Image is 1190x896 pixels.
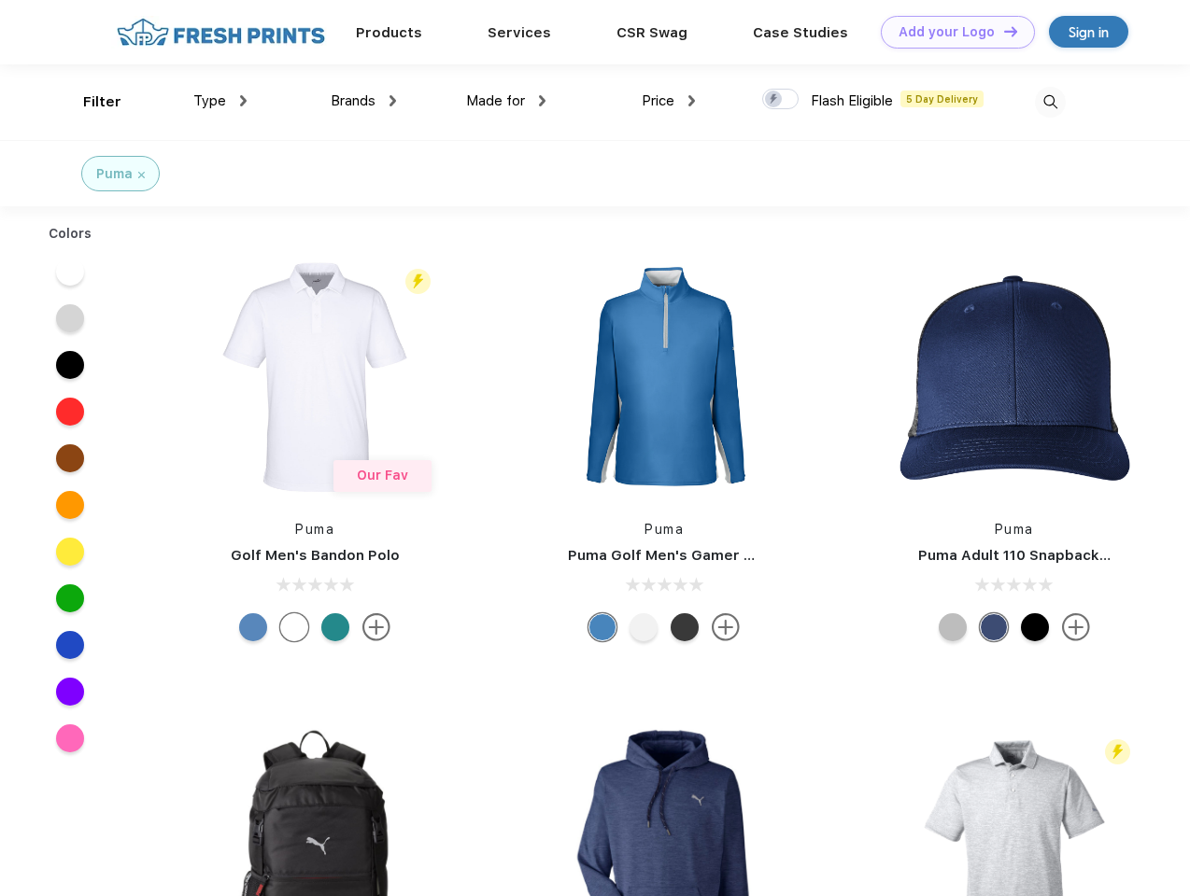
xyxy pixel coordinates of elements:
img: fo%20logo%202.webp [111,16,331,49]
a: Puma [995,522,1034,537]
div: Quarry with Brt Whit [939,613,967,641]
div: Bright White [630,613,658,641]
div: Lake Blue [239,613,267,641]
div: Add your Logo [899,24,995,40]
a: Products [356,24,422,41]
img: filter_cancel.svg [138,172,145,178]
div: Bright White [280,613,308,641]
div: Green Lagoon [321,613,349,641]
img: func=resize&h=266 [191,253,439,501]
a: Puma Golf Men's Gamer Golf Quarter-Zip [568,547,863,564]
img: dropdown.png [688,95,695,106]
a: Services [488,24,551,41]
div: Colors [35,224,106,244]
div: Peacoat Qut Shd [980,613,1008,641]
a: Golf Men's Bandon Polo [231,547,400,564]
img: more.svg [362,613,390,641]
img: desktop_search.svg [1035,87,1066,118]
div: Bright Cobalt [588,613,616,641]
div: Puma Black [671,613,699,641]
img: more.svg [1062,613,1090,641]
img: dropdown.png [390,95,396,106]
img: dropdown.png [539,95,545,106]
img: dropdown.png [240,95,247,106]
a: Sign in [1049,16,1128,48]
a: CSR Swag [616,24,687,41]
span: Flash Eligible [811,92,893,109]
span: Type [193,92,226,109]
a: Puma [645,522,684,537]
span: Brands [331,92,375,109]
span: Made for [466,92,525,109]
img: func=resize&h=266 [540,253,788,501]
div: Puma [96,164,133,184]
img: func=resize&h=266 [890,253,1139,501]
div: Filter [83,91,121,113]
img: more.svg [712,613,740,641]
img: flash_active_toggle.svg [1105,739,1130,764]
div: Sign in [1069,21,1109,43]
span: 5 Day Delivery [900,91,984,107]
span: Our Fav [357,468,408,483]
img: DT [1004,26,1017,36]
a: Puma [295,522,334,537]
img: flash_active_toggle.svg [405,269,431,294]
span: Price [642,92,674,109]
div: Pma Blk Pma Blk [1021,613,1049,641]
